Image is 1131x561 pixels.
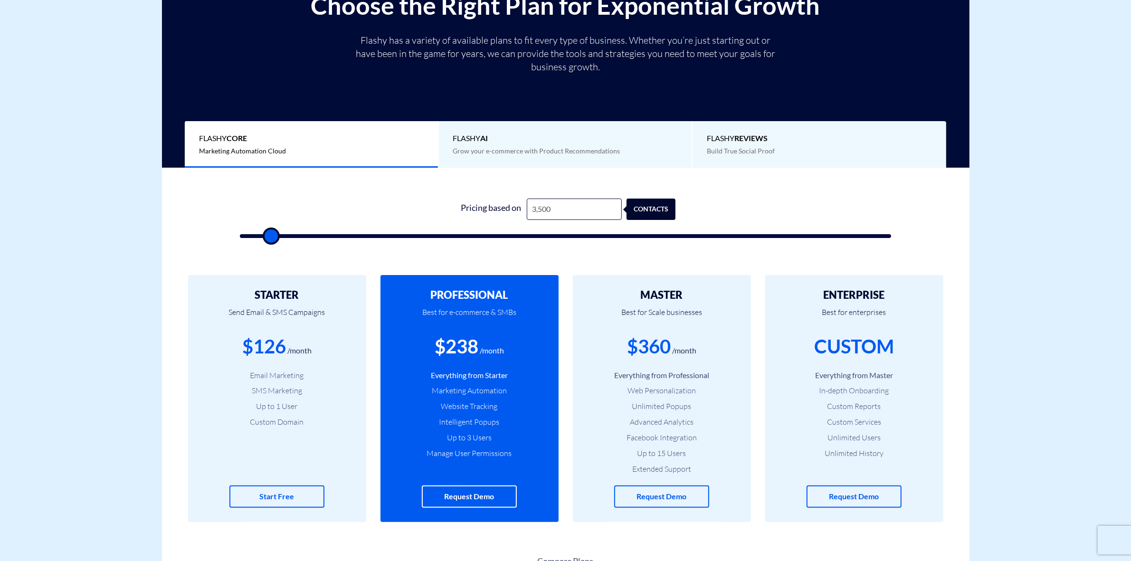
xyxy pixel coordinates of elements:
[422,485,517,508] a: Request Demo
[199,133,424,144] span: Flashy
[287,345,312,356] div: /month
[614,485,709,508] a: Request Demo
[202,301,352,333] p: Send Email & SMS Campaigns
[242,333,286,360] div: $126
[587,301,737,333] p: Best for Scale businesses
[352,34,779,74] p: Flashy has a variety of available plans to fit every type of business. Whether you’re just starti...
[734,133,768,143] b: REVIEWS
[229,485,324,508] a: Start Free
[587,289,737,301] h2: MASTER
[395,385,544,396] li: Marketing Automation
[395,417,544,428] li: Intelligent Popups
[587,417,737,428] li: Advanced Analytics
[779,301,929,333] p: Best for enterprises
[227,133,247,143] b: Core
[779,385,929,396] li: In-depth Onboarding
[779,370,929,381] li: Everything from Master
[202,401,352,412] li: Up to 1 User
[672,345,696,356] div: /month
[435,333,478,360] div: $238
[202,370,352,381] li: Email Marketing
[587,464,737,475] li: Extended Support
[480,345,504,356] div: /month
[631,199,680,220] div: contacts
[395,432,544,443] li: Up to 3 Users
[779,448,929,459] li: Unlimited History
[779,401,929,412] li: Custom Reports
[587,448,737,459] li: Up to 15 Users
[202,417,352,428] li: Custom Domain
[453,147,620,155] span: Grow your e-commerce with Product Recommendations
[395,301,544,333] p: Best for e-commerce & SMBs
[202,385,352,396] li: SMS Marketing
[453,133,678,144] span: Flashy
[587,432,737,443] li: Facebook Integration
[779,432,929,443] li: Unlimited Users
[627,333,671,360] div: $360
[779,417,929,428] li: Custom Services
[587,370,737,381] li: Everything from Professional
[395,289,544,301] h2: PROFESSIONAL
[456,199,527,220] div: Pricing based on
[202,289,352,301] h2: STARTER
[395,401,544,412] li: Website Tracking
[707,133,932,144] span: Flashy
[481,133,488,143] b: AI
[807,485,902,508] a: Request Demo
[199,147,286,155] span: Marketing Automation Cloud
[395,448,544,459] li: Manage User Permissions
[395,370,544,381] li: Everything from Starter
[707,147,775,155] span: Build True Social Proof
[814,333,894,360] div: CUSTOM
[587,401,737,412] li: Unlimited Popups
[587,385,737,396] li: Web Personalization
[779,289,929,301] h2: ENTERPRISE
